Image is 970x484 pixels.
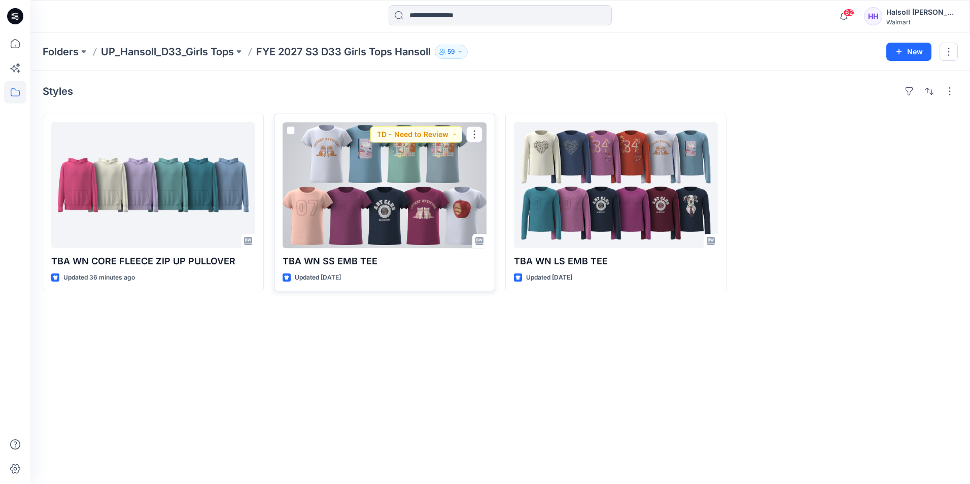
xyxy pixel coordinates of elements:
[51,122,255,248] a: TBA WN CORE FLEECE ZIP UP PULLOVER
[514,122,718,248] a: TBA WN LS EMB TEE
[886,18,957,26] div: Walmart
[51,254,255,268] p: TBA WN CORE FLEECE ZIP UP PULLOVER
[514,254,718,268] p: TBA WN LS EMB TEE
[63,272,135,283] p: Updated 36 minutes ago
[526,272,572,283] p: Updated [DATE]
[886,43,931,61] button: New
[256,45,431,59] p: FYE 2027 S3 D33 Girls Tops Hansoll
[283,122,487,248] a: TBA WN SS EMB TEE
[43,85,73,97] h4: Styles
[295,272,341,283] p: Updated [DATE]
[101,45,234,59] a: UP_Hansoll_D33_Girls Tops
[886,6,957,18] div: Halsoll [PERSON_NAME] Girls Design Team
[864,7,882,25] div: HH
[43,45,79,59] a: Folders
[843,9,854,17] span: 62
[283,254,487,268] p: TBA WN SS EMB TEE
[435,45,468,59] button: 59
[447,46,455,57] p: 59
